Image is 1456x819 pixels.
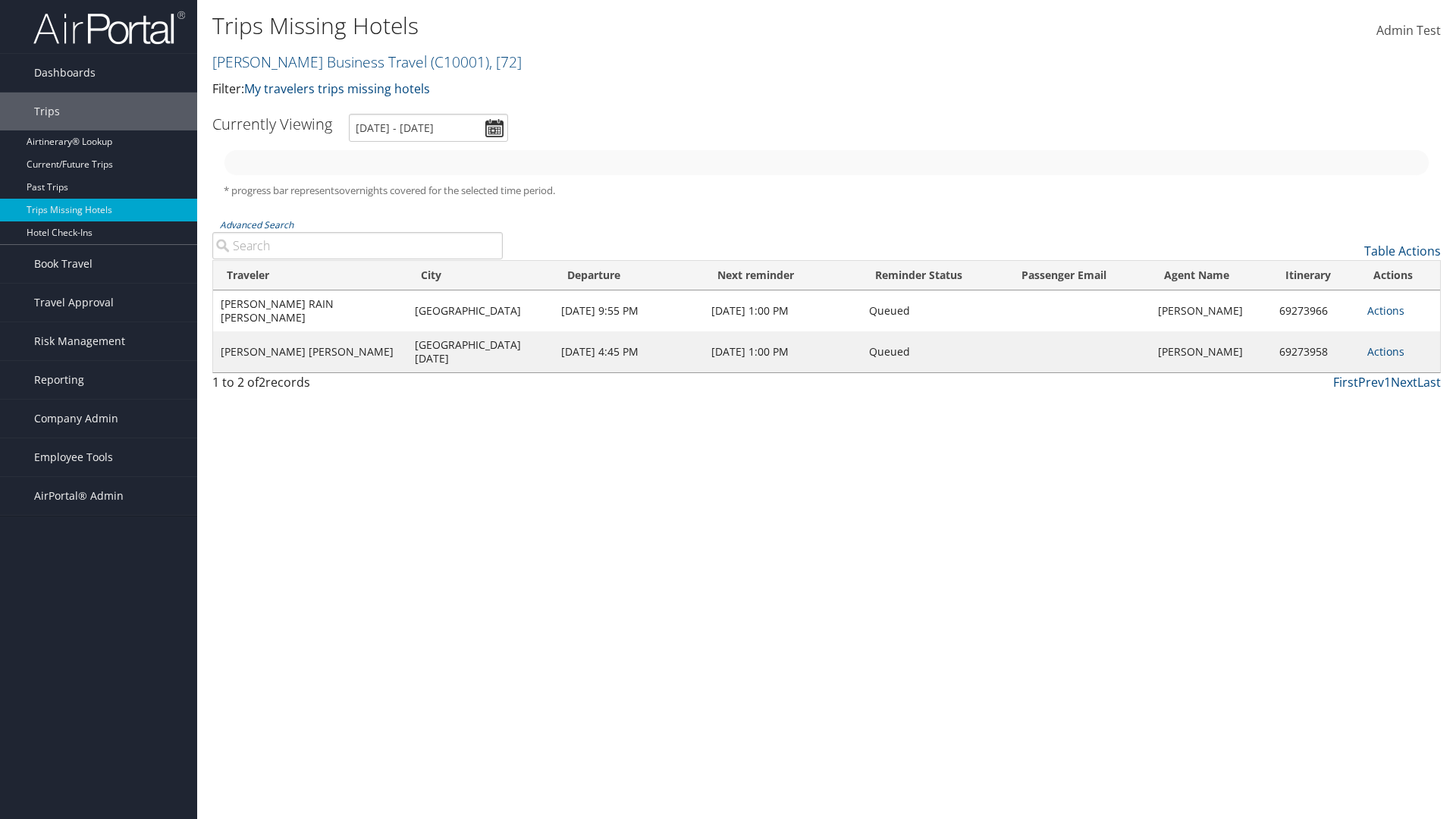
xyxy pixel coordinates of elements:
[34,284,114,322] span: Travel Approval
[704,261,861,290] th: Next reminder
[1333,374,1358,391] a: First
[212,114,332,134] h3: Currently Viewing
[349,114,508,142] input: [DATE] - [DATE]
[34,438,113,476] span: Employee Tools
[34,361,84,399] span: Reporting
[1272,261,1360,290] th: Itinerary
[1150,331,1271,372] td: [PERSON_NAME]
[407,331,554,372] td: [GEOGRAPHIC_DATA][DATE]
[861,290,1008,331] td: Queued
[1384,374,1391,391] a: 1
[1391,374,1417,391] a: Next
[407,290,554,331] td: [GEOGRAPHIC_DATA]
[213,290,407,331] td: [PERSON_NAME] RAIN [PERSON_NAME]
[212,232,503,259] input: Advanced Search
[34,477,124,515] span: AirPortal® Admin
[431,52,489,72] span: ( C10001 )
[34,322,125,360] span: Risk Management
[1272,331,1360,372] td: 69273958
[213,331,407,372] td: [PERSON_NAME] [PERSON_NAME]
[1367,344,1404,359] a: Actions
[554,290,704,331] td: [DATE] 9:55 PM
[1376,22,1441,39] span: Admin Test
[224,184,1429,198] h5: * progress bar represents overnights covered for the selected time period.
[33,10,185,45] img: airportal-logo.png
[407,261,554,290] th: City: activate to sort column ascending
[554,331,704,372] td: [DATE] 4:45 PM
[34,400,118,438] span: Company Admin
[212,10,1031,42] h1: Trips Missing Hotels
[1376,8,1441,55] a: Admin Test
[1417,374,1441,391] a: Last
[212,373,503,399] div: 1 to 2 of records
[213,261,407,290] th: Traveler: activate to sort column ascending
[212,80,1031,99] p: Filter:
[861,261,1008,290] th: Reminder Status
[34,54,96,92] span: Dashboards
[212,52,522,72] a: [PERSON_NAME] Business Travel
[220,218,293,231] a: Advanced Search
[259,374,265,391] span: 2
[1364,243,1441,259] a: Table Actions
[1360,261,1440,290] th: Actions
[1272,290,1360,331] td: 69273966
[1150,290,1271,331] td: [PERSON_NAME]
[861,331,1008,372] td: Queued
[489,52,522,72] span: , [ 72 ]
[704,290,861,331] td: [DATE] 1:00 PM
[704,331,861,372] td: [DATE] 1:00 PM
[1150,261,1271,290] th: Agent Name
[34,93,60,130] span: Trips
[244,80,430,97] a: My travelers trips missing hotels
[34,245,93,283] span: Book Travel
[1367,303,1404,318] a: Actions
[554,261,704,290] th: Departure: activate to sort column ascending
[1358,374,1384,391] a: Prev
[1008,261,1150,290] th: Passenger Email: activate to sort column ascending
